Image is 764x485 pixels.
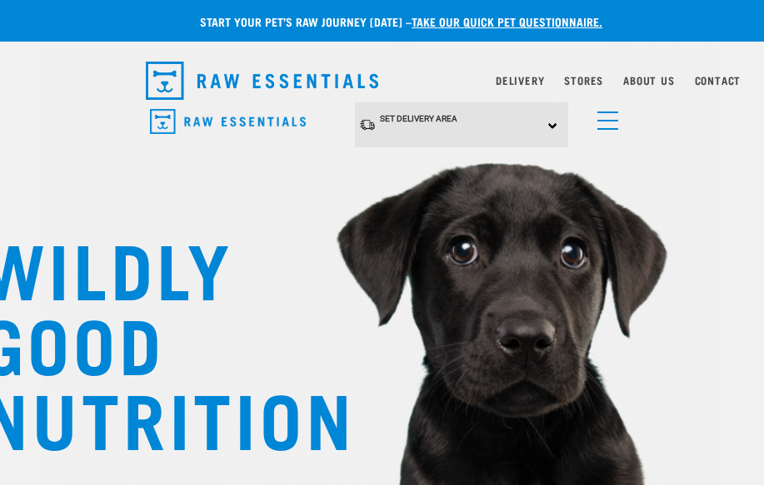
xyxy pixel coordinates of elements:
[146,62,379,100] img: Raw Essentials Logo
[380,114,457,123] span: Set Delivery Area
[496,77,544,83] a: Delivery
[695,77,742,83] a: Contact
[359,118,376,131] img: van-moving.png
[623,77,674,83] a: About Us
[412,18,602,24] a: take our quick pet questionnaire.
[150,109,306,135] img: Raw Essentials Logo
[132,55,632,106] nav: dropdown navigation
[564,77,603,83] a: Stores
[589,101,619,131] a: menu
